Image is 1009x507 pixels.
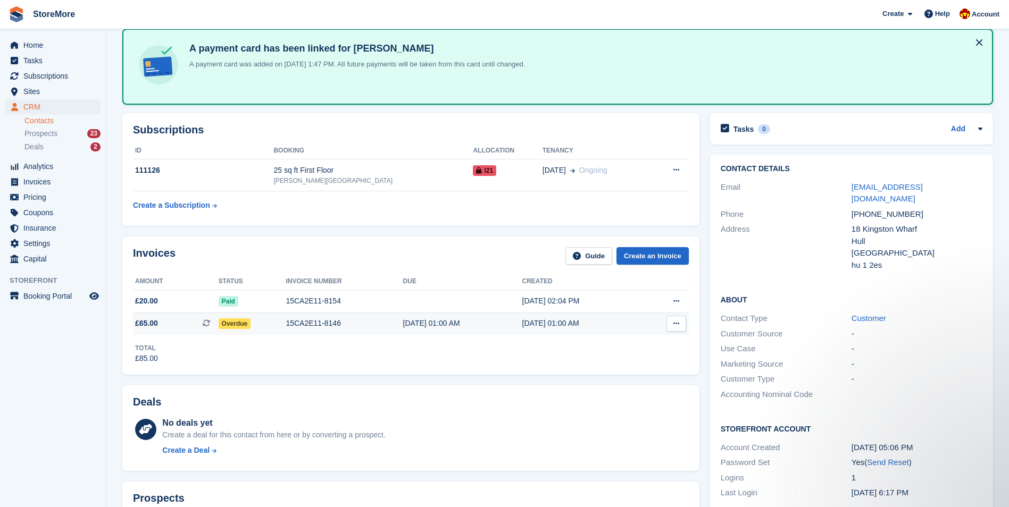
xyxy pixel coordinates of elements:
div: Customer Source [721,328,852,340]
div: [DATE] 01:00 AM [522,318,643,329]
a: Create an Invoice [616,247,689,265]
span: Analytics [23,159,87,174]
time: 2025-09-29 17:17:59 UTC [852,488,908,497]
div: Email [721,181,852,205]
a: menu [5,99,101,114]
a: menu [5,53,101,68]
div: Yes [852,457,982,469]
h2: About [721,294,982,305]
th: ID [133,142,273,159]
span: Invoices [23,174,87,189]
a: menu [5,221,101,235]
span: Subscriptions [23,69,87,83]
div: [DATE] 05:06 PM [852,442,982,454]
h4: A payment card has been linked for [PERSON_NAME] [185,43,525,55]
th: Invoice number [286,273,403,290]
span: Sites [23,84,87,99]
th: Created [522,273,643,290]
div: hu 1 2es [852,259,982,272]
img: Store More Team [960,9,970,19]
th: Allocation [473,142,542,159]
th: Amount [133,273,219,290]
th: Status [219,273,286,290]
a: menu [5,236,101,251]
div: £85.00 [135,353,158,364]
div: Create a Deal [162,445,210,456]
span: Tasks [23,53,87,68]
img: stora-icon-8386f47178a22dfd0bd8f6a31ec36ba5ce8667c1dd55bd0f319d3a0aa187defe.svg [9,6,24,22]
span: Coupons [23,205,87,220]
div: [DATE] 01:00 AM [403,318,522,329]
div: [PERSON_NAME][GEOGRAPHIC_DATA] [273,176,473,185]
a: Deals 2 [24,141,101,153]
div: No deals yet [162,417,385,429]
p: A payment card was added on [DATE] 1:47 PM. All future payments will be taken from this card unti... [185,59,525,70]
a: Contacts [24,116,101,126]
a: Create a Deal [162,445,385,456]
div: Marketing Source [721,358,852,370]
div: 23 [87,129,101,138]
a: Customer [852,314,886,323]
div: Total [135,343,158,353]
a: StoreMore [29,5,79,23]
span: CRM [23,99,87,114]
div: Contact Type [721,312,852,325]
span: Insurance [23,221,87,235]
div: [GEOGRAPHIC_DATA] [852,247,982,259]
div: Hull [852,235,982,248]
div: 1 [852,472,982,484]
a: menu [5,69,101,83]
span: £20.00 [135,295,158,307]
div: Logins [721,472,852,484]
a: menu [5,205,101,220]
a: Preview store [88,290,101,302]
h2: Subscriptions [133,124,689,136]
div: Accounting Nominal Code [721,388,852,401]
span: Booking Portal [23,289,87,303]
div: 0 [758,124,770,134]
div: - [852,328,982,340]
th: Booking [273,142,473,159]
span: £65.00 [135,318,158,329]
h2: Prospects [133,492,185,504]
span: Overdue [219,318,251,329]
span: Create [882,9,904,19]
div: - [852,358,982,370]
div: Customer Type [721,373,852,385]
span: I21 [473,165,496,176]
div: Last Login [721,487,852,499]
div: 15CA2E11-8154 [286,295,403,307]
a: Add [951,123,965,136]
div: [DATE] 02:04 PM [522,295,643,307]
div: Create a Subscription [133,200,210,211]
span: Ongoing [579,166,607,174]
h2: Invoices [133,247,176,265]
a: menu [5,38,101,53]
a: menu [5,174,101,189]
div: Password Set [721,457,852,469]
span: [DATE] [543,165,566,176]
div: Use Case [721,343,852,355]
img: card-linked-ebf98d0992dc2aeb22e95c0e3c79077019eb2392cfd83c6a337811c24bc77127.svg [136,43,181,87]
span: Home [23,38,87,53]
h2: Deals [133,396,161,408]
div: Phone [721,208,852,221]
th: Tenancy [543,142,652,159]
span: Settings [23,236,87,251]
span: Storefront [10,275,106,286]
div: 25 sq ft First Floor [273,165,473,176]
a: menu [5,84,101,99]
a: [EMAIL_ADDRESS][DOMAIN_NAME] [852,182,923,204]
div: 2 [90,142,101,151]
a: Guide [565,247,612,265]
th: Due [403,273,522,290]
span: Deals [24,142,44,152]
a: Prospects 23 [24,128,101,139]
a: Create a Subscription [133,196,217,215]
a: menu [5,159,101,174]
a: menu [5,190,101,205]
div: 15CA2E11-8146 [286,318,403,329]
h2: Tasks [733,124,754,134]
div: Address [721,223,852,271]
div: - [852,343,982,355]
